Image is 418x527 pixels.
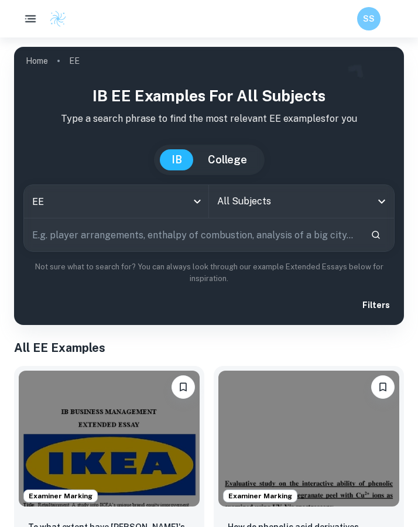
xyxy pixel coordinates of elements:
button: Search [366,225,386,245]
img: Business and Management EE example thumbnail: To what extent have IKEA's in-store reta [19,371,200,507]
img: Clastify logo [49,10,67,28]
h6: SS [362,12,376,25]
span: Examiner Marking [224,491,297,501]
button: Bookmark [371,375,395,399]
h1: All EE Examples [14,339,404,357]
button: SS [357,7,381,30]
button: College [196,149,259,170]
button: Open [374,193,390,210]
h1: IB EE examples for all subjects [23,84,395,107]
p: Not sure what to search for? You can always look through our example Extended Essays below for in... [23,261,395,285]
button: Bookmark [172,375,195,399]
div: EE [24,185,208,218]
p: Type a search phrase to find the most relevant EE examples for you [23,112,395,126]
p: EE [69,54,80,67]
img: Chemistry EE example thumbnail: How do phenolic acid derivatives obtaine [218,371,399,507]
span: Examiner Marking [24,491,97,501]
a: Clastify logo [42,10,67,28]
button: Filters [355,295,395,316]
img: profile cover [14,47,404,325]
button: IB [160,149,194,170]
input: E.g. player arrangements, enthalpy of combustion, analysis of a big city... [24,218,361,251]
a: Home [26,53,48,69]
